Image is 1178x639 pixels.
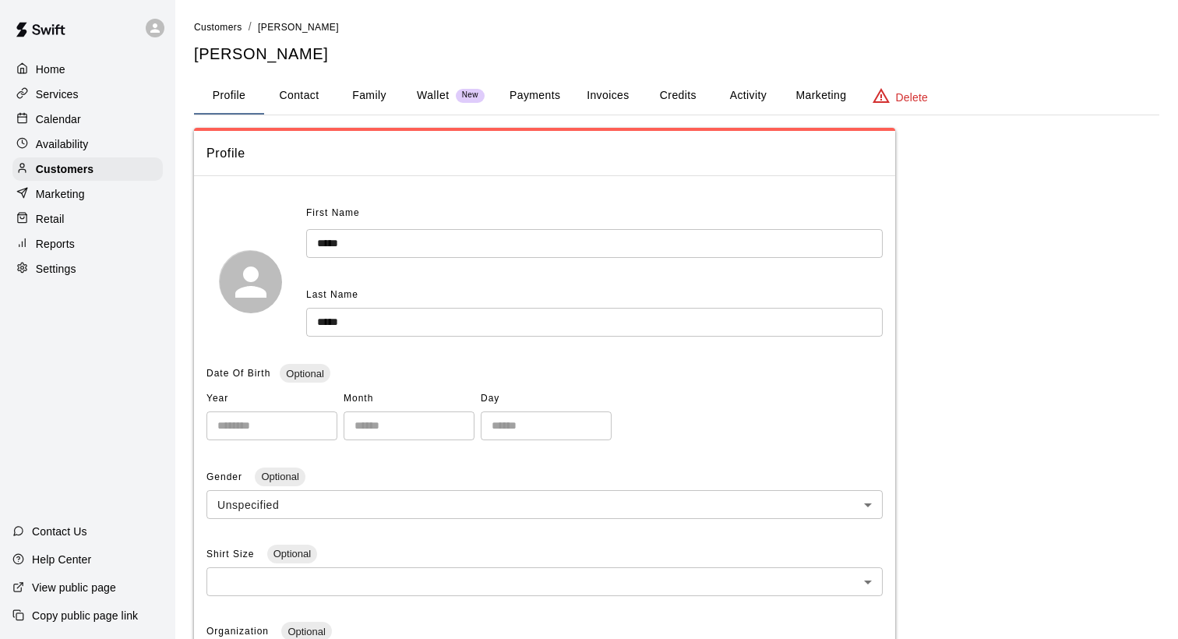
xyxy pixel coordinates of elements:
button: Family [334,77,404,115]
span: Gender [206,471,245,482]
a: Availability [12,132,163,156]
p: Services [36,86,79,102]
span: Profile [206,143,883,164]
button: Profile [194,77,264,115]
p: Retail [36,211,65,227]
a: Services [12,83,163,106]
span: First Name [306,201,360,226]
span: New [456,90,485,101]
span: Optional [281,626,331,637]
span: Last Name [306,289,358,300]
button: Marketing [783,77,859,115]
button: Contact [264,77,334,115]
button: Activity [713,77,783,115]
span: Optional [280,368,330,380]
p: Marketing [36,186,85,202]
p: Availability [36,136,89,152]
a: Retail [12,207,163,231]
a: Customers [12,157,163,181]
button: Invoices [573,77,643,115]
span: Date Of Birth [206,368,270,379]
p: Help Center [32,552,91,567]
div: basic tabs example [194,77,1159,115]
span: Month [344,387,474,411]
p: Home [36,62,65,77]
p: Wallet [417,87,450,104]
p: Reports [36,236,75,252]
span: Optional [267,548,317,560]
span: Optional [255,471,305,482]
a: Reports [12,232,163,256]
p: Settings [36,261,76,277]
a: Customers [194,20,242,33]
a: Marketing [12,182,163,206]
p: Delete [896,90,928,105]
a: Settings [12,257,163,281]
button: Payments [497,77,573,115]
span: Shirt Size [206,549,258,560]
span: Customers [194,22,242,33]
span: [PERSON_NAME] [258,22,339,33]
h5: [PERSON_NAME] [194,44,1159,65]
a: Home [12,58,163,81]
nav: breadcrumb [194,19,1159,36]
p: Copy public page link [32,608,138,623]
span: Organization [206,626,272,637]
a: Calendar [12,108,163,131]
li: / [249,19,252,35]
button: Credits [643,77,713,115]
p: Customers [36,161,93,177]
p: View public page [32,580,116,595]
div: Unspecified [206,490,883,519]
p: Calendar [36,111,81,127]
p: Contact Us [32,524,87,539]
span: Year [206,387,337,411]
span: Day [481,387,612,411]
